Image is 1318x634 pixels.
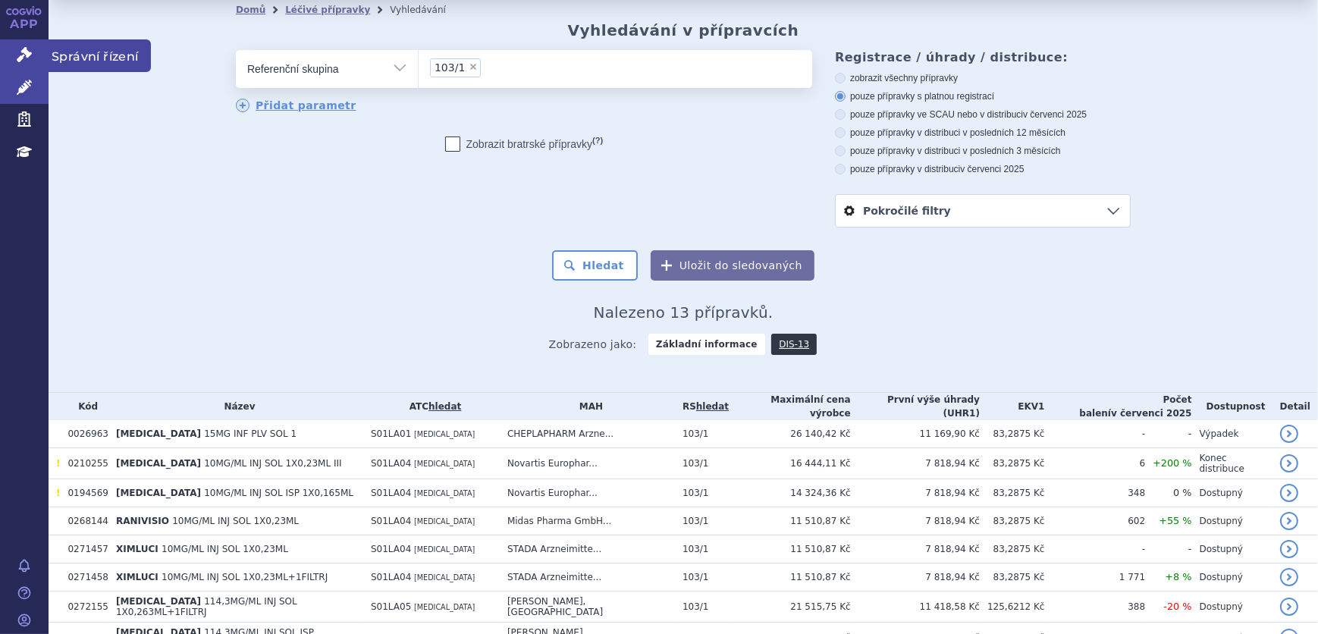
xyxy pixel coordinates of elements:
button: Hledat [552,250,638,281]
td: 388 [1045,592,1146,623]
td: - [1045,420,1146,448]
span: 103/1 [683,516,709,526]
a: DIS-13 [771,334,817,355]
input: 103/1 [485,58,494,77]
td: 83,2875 Kč [980,479,1045,507]
td: 0271458 [60,563,108,592]
label: pouze přípravky s platnou registrací [835,90,1131,102]
label: Zobrazit bratrské přípravky [445,137,604,152]
span: S01LA04 [371,458,411,469]
span: [MEDICAL_DATA] [414,460,475,468]
abbr: (?) [592,136,603,146]
a: detail [1280,454,1298,472]
td: 1 771 [1045,563,1146,592]
td: 83,2875 Kč [980,420,1045,448]
td: 0210255 [60,448,108,479]
a: Domů [236,5,265,15]
a: hledat [428,401,461,412]
span: Tento přípravek má DNC/DoÚ. [56,458,60,469]
a: hledat [696,401,729,412]
span: [MEDICAL_DATA] [414,517,475,526]
td: 14 324,36 Kč [729,479,851,507]
th: RS [675,393,729,420]
label: pouze přípravky ve SCAU nebo v distribuci [835,108,1131,121]
td: 7 818,94 Kč [851,535,980,563]
span: v červenci 2025 [1023,109,1087,120]
td: 7 818,94 Kč [851,479,980,507]
span: XIMLUCI [116,544,158,554]
span: látky k terapii věkem podmíněné makulární degenerace, lok. [435,62,465,73]
span: S01LA01 [371,428,411,439]
span: [MEDICAL_DATA] [116,428,201,439]
span: Tento přípravek má DNC/DoÚ. [56,488,60,498]
th: Maximální cena výrobce [729,393,851,420]
th: Detail [1272,393,1318,420]
span: RANIVISIO [116,516,169,526]
span: Zobrazeno jako: [549,334,637,355]
td: CHEPLAPHARM Arzne... [500,420,675,448]
span: 114,3MG/ML INJ SOL 1X0,263ML+1FILTRJ [116,596,297,617]
span: [MEDICAL_DATA] [414,489,475,497]
a: Pokročilé filtry [836,195,1130,227]
td: Dostupný [1192,535,1272,563]
span: 103/1 [683,601,709,612]
span: S01LA04 [371,488,411,498]
span: -20 % [1163,601,1191,612]
button: Uložit do sledovaných [651,250,814,281]
td: 11 510,87 Kč [729,507,851,535]
td: 0272155 [60,592,108,623]
span: S01LA04 [371,516,411,526]
span: S01LA04 [371,572,411,582]
td: Dostupný [1192,479,1272,507]
td: STADA Arzneimitte... [500,563,675,592]
td: 7 818,94 Kč [851,563,980,592]
th: Název [108,393,363,420]
td: 16 444,11 Kč [729,448,851,479]
label: pouze přípravky v distribuci [835,163,1131,175]
a: detail [1280,425,1298,443]
td: Konec distribuce [1192,448,1272,479]
th: EKV1 [980,393,1045,420]
span: 10MG/ML INJ SOL 1X0,23ML III [204,458,341,469]
span: [MEDICAL_DATA] [414,430,475,438]
span: 10MG/ML INJ SOL 1X0,23ML [172,516,299,526]
td: Midas Pharma GmbH... [500,507,675,535]
th: MAH [500,393,675,420]
td: 125,6212 Kč [980,592,1045,623]
th: Kód [60,393,108,420]
span: 0 % [1173,487,1191,498]
td: 83,2875 Kč [980,535,1045,563]
td: 11 510,87 Kč [729,535,851,563]
td: STADA Arzneimitte... [500,535,675,563]
td: 0268144 [60,507,108,535]
td: 7 818,94 Kč [851,507,980,535]
td: Dostupný [1192,507,1272,535]
a: detail [1280,512,1298,530]
label: pouze přípravky v distribuci v posledních 12 měsících [835,127,1131,139]
td: 348 [1045,479,1146,507]
span: [MEDICAL_DATA] [414,573,475,582]
td: - [1045,535,1146,563]
span: 10MG/ML INJ SOL 1X0,23ML+1FILTRJ [162,572,328,582]
a: detail [1280,484,1298,502]
th: Počet balení [1045,393,1192,420]
a: detail [1280,540,1298,558]
label: pouze přípravky v distribuci v posledních 3 měsících [835,145,1131,157]
span: [MEDICAL_DATA] [116,488,201,498]
td: Novartis Europhar... [500,448,675,479]
span: [MEDICAL_DATA] [414,545,475,554]
span: 103/1 [683,428,709,439]
span: [MEDICAL_DATA] [116,458,201,469]
span: v červenci 2025 [960,164,1024,174]
span: +55 % [1159,515,1191,526]
td: 26 140,42 Kč [729,420,851,448]
a: Léčivé přípravky [285,5,370,15]
td: 0194569 [60,479,108,507]
td: 21 515,75 Kč [729,592,851,623]
td: 0271457 [60,535,108,563]
td: Výpadek [1192,420,1272,448]
span: 103/1 [683,458,709,469]
a: detail [1280,598,1298,616]
span: Správní řízení [49,39,151,71]
span: +200 % [1153,457,1191,469]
